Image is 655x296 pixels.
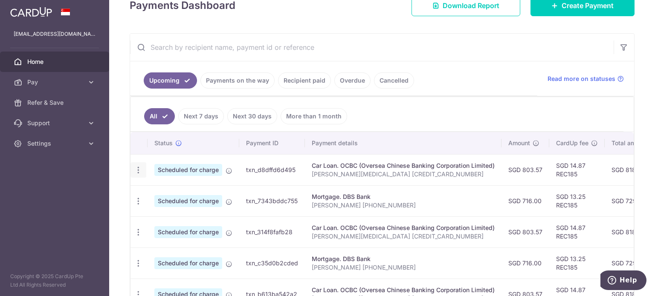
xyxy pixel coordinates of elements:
[312,224,495,232] div: Car Loan. OCBC (Oversea Chinese Banking Corporation Limited)
[312,193,495,201] div: Mortgage. DBS Bank
[312,286,495,294] div: Car Loan. OCBC (Oversea Chinese Banking Corporation Limited)
[549,185,605,216] td: SGD 13.25 REC185
[27,98,84,107] span: Refer & Save
[548,75,624,83] a: Read more on statuses
[501,154,549,185] td: SGD 803.57
[27,119,84,127] span: Support
[312,170,495,178] p: [PERSON_NAME][MEDICAL_DATA] [CREDIT_CARD_NUMBER]
[10,7,52,17] img: CardUp
[154,139,173,147] span: Status
[281,108,347,124] a: More than 1 month
[154,164,222,176] span: Scheduled for charge
[549,154,605,185] td: SGD 14.87 REC185
[501,216,549,247] td: SGD 803.57
[562,0,614,11] span: Create Payment
[548,75,615,83] span: Read more on statuses
[305,132,501,154] th: Payment details
[239,132,305,154] th: Payment ID
[612,139,640,147] span: Total amt.
[600,270,646,292] iframe: Opens a widget where you can find more information
[154,226,222,238] span: Scheduled for charge
[312,263,495,272] p: [PERSON_NAME] [PHONE_NUMBER]
[239,247,305,279] td: txn_c35d0b2cded
[312,161,495,170] div: Car Loan. OCBC (Oversea Chinese Banking Corporation Limited)
[200,72,275,89] a: Payments on the way
[227,108,277,124] a: Next 30 days
[130,34,614,61] input: Search by recipient name, payment id or reference
[239,185,305,216] td: txn_7343bddc755
[508,139,530,147] span: Amount
[549,247,605,279] td: SGD 13.25 REC185
[501,247,549,279] td: SGD 716.00
[549,216,605,247] td: SGD 14.87 REC185
[374,72,414,89] a: Cancelled
[556,139,588,147] span: CardUp fee
[312,201,495,210] p: [PERSON_NAME] [PHONE_NUMBER]
[239,216,305,247] td: txn_314f8fafb28
[312,255,495,263] div: Mortgage. DBS Bank
[154,257,222,269] span: Scheduled for charge
[144,72,197,89] a: Upcoming
[154,195,222,207] span: Scheduled for charge
[239,154,305,185] td: txn_d8dffd6d495
[14,30,96,38] p: [EMAIL_ADDRESS][DOMAIN_NAME]
[278,72,331,89] a: Recipient paid
[27,139,84,148] span: Settings
[443,0,499,11] span: Download Report
[27,57,84,66] span: Home
[178,108,224,124] a: Next 7 days
[144,108,175,124] a: All
[501,185,549,216] td: SGD 716.00
[27,78,84,86] span: Pay
[312,232,495,241] p: [PERSON_NAME][MEDICAL_DATA] [CREDIT_CARD_NUMBER]
[334,72,371,89] a: Overdue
